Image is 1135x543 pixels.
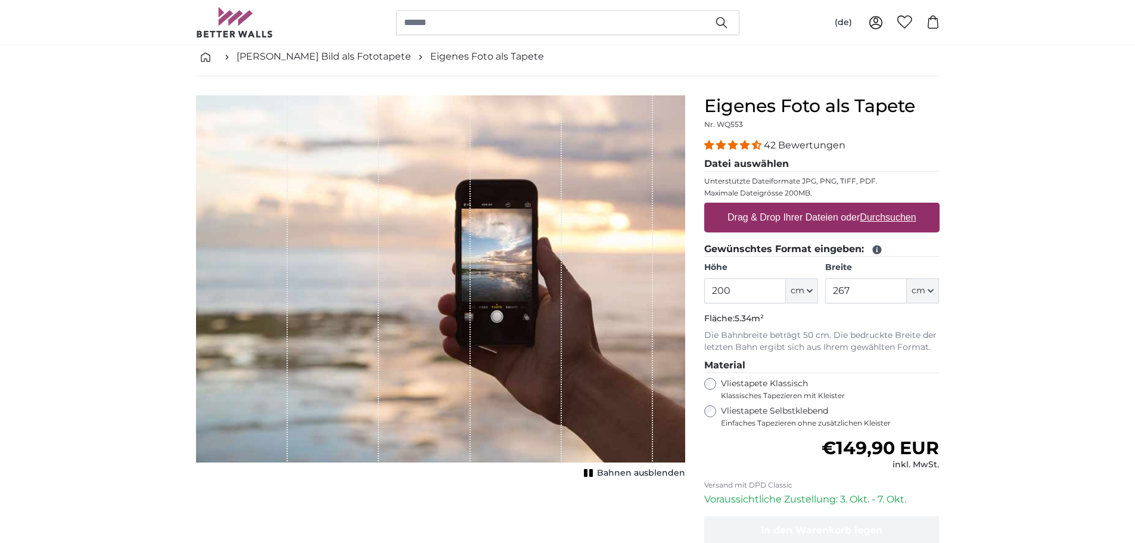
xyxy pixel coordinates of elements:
span: cm [791,285,804,297]
div: inkl. MwSt. [822,459,939,471]
span: Einfaches Tapezieren ohne zusätzlichen Kleister [721,418,940,428]
div: 1 of 1 [196,95,685,482]
p: Maximale Dateigrösse 200MB. [704,188,940,198]
p: Voraussichtliche Zustellung: 3. Okt. - 7. Okt. [704,492,940,507]
span: Bahnen ausblenden [597,467,685,479]
label: Vliestapete Selbstklebend [721,405,940,428]
button: (de) [825,12,862,33]
span: 42 Bewertungen [764,139,845,151]
p: Versand mit DPD Classic [704,480,940,490]
span: Nr. WQ553 [704,120,743,129]
label: Höhe [704,262,818,274]
a: Eigenes Foto als Tapete [430,49,544,64]
label: Drag & Drop Ihrer Dateien oder [723,206,921,229]
nav: breadcrumbs [196,38,940,76]
u: Durchsuchen [860,212,916,222]
label: Breite [825,262,939,274]
span: €149,90 EUR [822,437,939,459]
button: cm [907,278,939,303]
label: Vliestapete Klassisch [721,378,932,401]
p: Fläche: [704,313,940,325]
a: [PERSON_NAME] Bild als Fototapete [237,49,411,64]
span: 4.38 stars [704,139,764,151]
span: In den Warenkorb legen [761,525,882,536]
h1: Eigenes Foto als Tapete [704,95,940,117]
p: Unterstützte Dateiformate JPG, PNG, TIFF, PDF. [704,176,940,186]
legend: Material [704,358,940,373]
span: 5.34m² [735,313,764,324]
p: Die Bahnbreite beträgt 50 cm. Die bedruckte Breite der letzten Bahn ergibt sich aus Ihrem gewählt... [704,330,940,353]
span: Klassisches Tapezieren mit Kleister [721,391,932,401]
img: Betterwalls [196,7,273,38]
span: cm [912,285,925,297]
legend: Datei auswählen [704,157,940,172]
button: Bahnen ausblenden [580,465,685,482]
button: cm [786,278,818,303]
img: personalised-photo [196,95,685,463]
legend: Gewünschtes Format eingeben: [704,242,940,257]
